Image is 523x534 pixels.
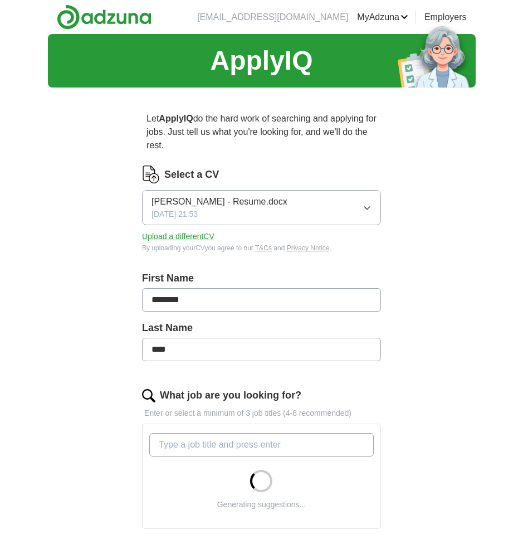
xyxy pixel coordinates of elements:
[142,407,381,419] p: Enter or select a minimum of 3 job titles (4-8 recommended)
[57,4,151,30] img: Adzuna logo
[357,11,408,24] a: MyAdzuna
[142,271,381,286] label: First Name
[142,166,160,183] img: CV Icon
[159,114,193,123] strong: ApplyIQ
[142,389,155,402] img: search.png
[142,243,381,253] div: By uploading your CV you agree to our and .
[151,195,287,208] span: [PERSON_NAME] - Resume.docx
[149,433,374,457] input: Type a job title and press enter
[142,231,214,242] button: Upload a differentCV
[255,244,272,252] a: T&Cs
[164,167,219,182] label: Select a CV
[197,11,348,24] li: [EMAIL_ADDRESS][DOMAIN_NAME]
[142,108,381,157] p: Let do the hard work of searching and applying for jobs. Just tell us what you're looking for, an...
[142,190,381,225] button: [PERSON_NAME] - Resume.docx[DATE] 21:53
[217,499,306,511] div: Generating suggestions...
[424,11,467,24] a: Employers
[287,244,330,252] a: Privacy Notice
[142,321,381,336] label: Last Name
[210,41,312,81] h1: ApplyIQ
[151,208,198,220] span: [DATE] 21:53
[160,388,301,403] label: What job are you looking for?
